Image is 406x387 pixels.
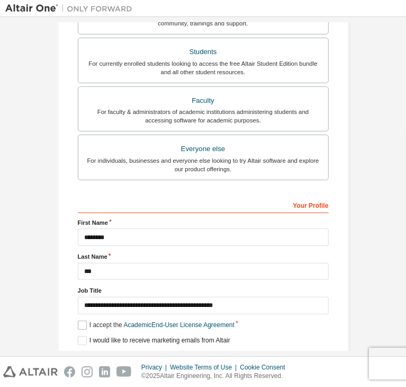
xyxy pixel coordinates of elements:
[5,3,138,14] img: Altair One
[85,93,322,108] div: Faculty
[78,218,329,227] label: First Name
[78,252,329,261] label: Last Name
[78,336,230,345] label: I would like to receive marketing emails from Altair
[116,366,132,377] img: youtube.svg
[141,363,170,372] div: Privacy
[141,372,292,381] p: © 2025 Altair Engineering, Inc. All Rights Reserved.
[78,196,329,213] div: Your Profile
[240,363,291,372] div: Cookie Consent
[78,286,329,295] label: Job Title
[99,366,110,377] img: linkedin.svg
[85,156,322,173] div: For individuals, businesses and everyone else looking to try Altair software and explore our prod...
[64,366,75,377] img: facebook.svg
[124,321,234,329] a: Academic End-User License Agreement
[85,142,322,156] div: Everyone else
[78,321,234,330] label: I accept the
[85,108,322,125] div: For faculty & administrators of academic institutions administering students and accessing softwa...
[85,45,322,59] div: Students
[3,366,58,377] img: altair_logo.svg
[82,366,93,377] img: instagram.svg
[170,363,240,372] div: Website Terms of Use
[85,59,322,76] div: For currently enrolled students looking to access the free Altair Student Edition bundle and all ...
